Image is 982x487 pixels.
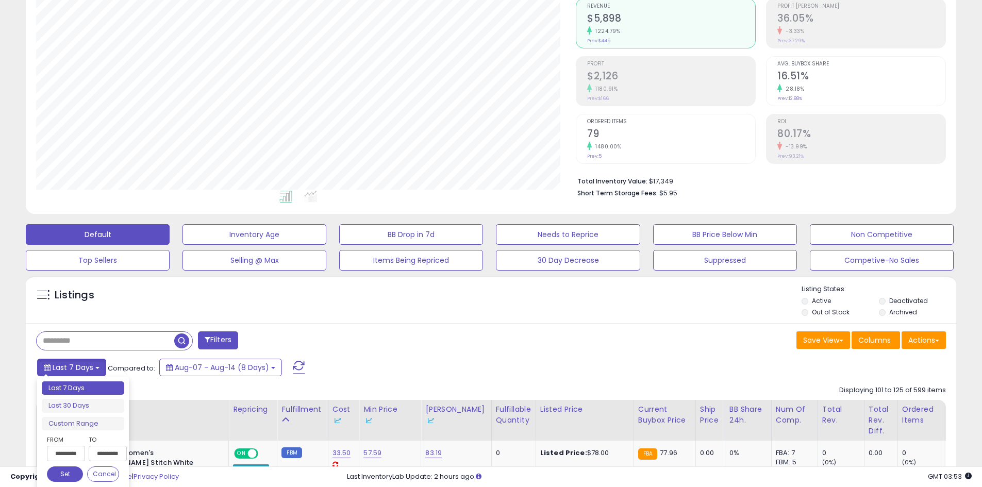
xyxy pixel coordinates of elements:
li: Custom Range [42,417,124,431]
h2: 79 [587,128,755,142]
strong: Copyright [10,472,48,481]
p: Listing States: [802,284,956,294]
button: Last 7 Days [37,359,106,376]
div: Ordered Items [902,404,940,426]
button: Competive-No Sales [810,250,954,271]
div: Current Buybox Price [638,404,691,426]
img: InventoryLab Logo [332,415,343,426]
li: $17,349 [577,174,938,187]
button: Suppressed [653,250,797,271]
div: Cost [332,404,355,426]
div: Fulfillment [281,404,323,415]
label: Deactivated [889,296,928,305]
small: 1180.91% [592,85,618,93]
span: Aug-07 - Aug-14 (8 Days) [175,362,269,373]
b: Short Term Storage Fees: [577,189,658,197]
button: Top Sellers [26,250,170,271]
small: Prev: 5 [587,153,602,159]
div: Some or all of the values in this column are provided from Inventory Lab. [332,415,355,426]
h2: $2,126 [587,70,755,84]
div: $78.00 [540,448,626,458]
button: Columns [852,331,900,349]
div: Min Price [363,404,417,426]
div: 0% [729,448,763,458]
img: InventoryLab Logo [363,415,374,426]
span: ON [235,449,248,458]
span: $5.95 [659,188,677,198]
span: Columns [858,335,891,345]
div: BB Share 24h. [729,404,767,426]
div: Num of Comp. [776,404,813,426]
button: Selling @ Max [182,250,326,271]
a: 33.50 [332,448,351,458]
label: Out of Stock [812,308,850,316]
a: 57.59 [363,448,381,458]
small: 28.18% [782,85,804,93]
small: FBM [281,447,302,458]
span: OFF [257,449,273,458]
button: Save View [796,331,850,349]
h2: $5,898 [587,12,755,26]
span: 2025-08-15 03:53 GMT [928,472,972,481]
span: ROI [777,119,945,125]
div: Repricing [233,404,273,415]
div: 0 [902,448,944,458]
small: Prev: $166 [587,95,609,102]
button: BB Drop in 7d [339,224,483,245]
div: Ship Price [700,404,721,426]
div: Some or all of the values in this column are provided from Inventory Lab. [425,415,487,426]
h2: 36.05% [777,12,945,26]
h2: 80.17% [777,128,945,142]
div: Title [63,404,224,415]
span: Revenue [587,4,755,9]
button: Cancel [87,466,119,482]
button: Filters [198,331,238,349]
a: Privacy Policy [134,472,179,481]
button: Inventory Age [182,224,326,245]
span: 77.96 [660,448,677,458]
button: BB Price Below Min [653,224,797,245]
button: Items Being Repriced [339,250,483,271]
div: 0.00 [869,448,890,458]
button: Set [47,466,83,482]
button: Needs to Reprice [496,224,640,245]
span: Profit [587,61,755,67]
div: Last InventoryLab Update: 2 hours ago. [347,472,972,482]
div: [PERSON_NAME] [425,404,487,426]
h5: Listings [55,288,94,303]
div: seller snap | | [10,472,179,482]
b: Listed Price: [540,448,587,458]
small: Prev: 37.29% [777,38,805,44]
li: Last 7 Days [42,381,124,395]
div: FBA: 7 [776,448,810,458]
div: Fulfillable Quantity [496,404,531,426]
label: From [47,434,83,445]
small: Prev: 12.88% [777,95,802,102]
button: Non Competitive [810,224,954,245]
b: Total Inventory Value: [577,177,647,186]
span: Avg. Buybox Share [777,61,945,67]
small: 1480.00% [592,143,621,150]
small: FBA [638,448,657,460]
label: To [89,434,119,445]
a: 83.19 [425,448,442,458]
div: 0 [822,448,864,458]
span: Profit [PERSON_NAME] [777,4,945,9]
div: Total Rev. [822,404,860,426]
div: Total Rev. Diff. [869,404,893,436]
div: Displaying 101 to 125 of 599 items [839,385,946,395]
button: Default [26,224,170,245]
small: Prev: $445 [587,38,610,44]
label: Archived [889,308,917,316]
div: Listed Price [540,404,629,415]
div: 0.00 [700,448,717,458]
small: Prev: 93.21% [777,153,804,159]
h2: 16.51% [777,70,945,84]
button: 30 Day Decrease [496,250,640,271]
small: -3.33% [782,27,804,35]
span: Ordered Items [587,119,755,125]
label: Active [812,296,831,305]
img: InventoryLab Logo [425,415,436,426]
span: Compared to: [108,363,155,373]
button: Actions [902,331,946,349]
